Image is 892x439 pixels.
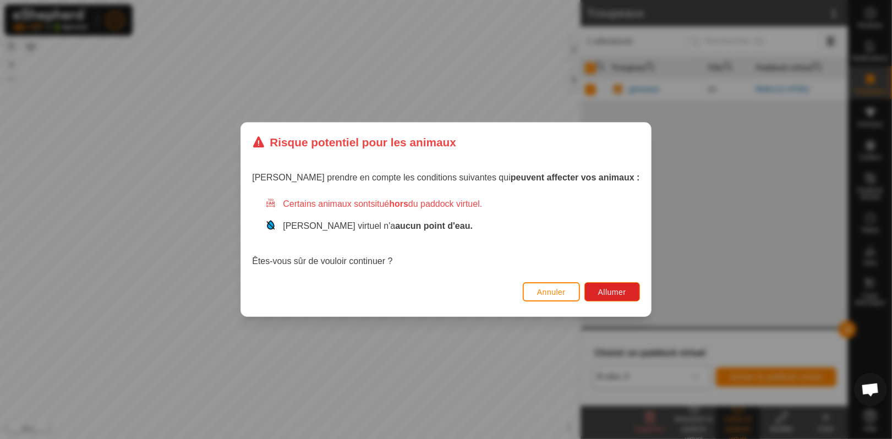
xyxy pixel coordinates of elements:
[283,221,473,231] span: [PERSON_NAME] virtuel n'a
[584,282,640,301] button: Allumer
[598,288,626,297] span: Allumer
[523,282,580,301] button: Annuler
[511,173,640,182] strong: peuvent affecter vos animaux :
[854,373,887,406] div: Ouvrir le chat
[252,197,639,268] div: Êtes-vous sûr de vouloir continuer ?
[265,197,639,211] div: Certains animaux sont
[389,199,408,208] strong: hors
[252,173,639,182] span: [PERSON_NAME] prendre en compte les conditions suivantes qui
[252,134,456,151] div: Risque potentiel pour les animaux
[537,288,566,297] span: Annuler
[395,221,473,231] strong: aucun point d'eau.
[371,199,483,208] span: situé du paddock virtuel.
